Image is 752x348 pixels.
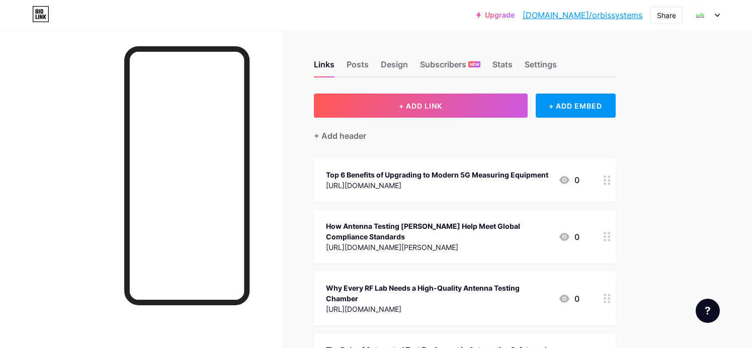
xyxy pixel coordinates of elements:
[326,283,550,304] div: Why Every RF Lab Needs a High-Quality Antenna Testing Chamber
[690,6,709,25] img: Orbis Systems
[558,231,579,243] div: 0
[381,58,408,76] div: Design
[314,94,528,118] button: + ADD LINK
[420,58,480,76] div: Subscribers
[326,221,550,242] div: How Antenna Testing [PERSON_NAME] Help Meet Global Compliance Standards
[314,130,366,142] div: + Add header
[523,9,642,21] a: [DOMAIN_NAME]/orbissystems
[492,58,513,76] div: Stats
[558,174,579,186] div: 0
[347,58,369,76] div: Posts
[326,242,550,252] div: [URL][DOMAIN_NAME][PERSON_NAME]
[314,58,335,76] div: Links
[657,10,676,21] div: Share
[536,94,616,118] div: + ADD EMBED
[326,169,548,180] div: Top 6 Benefits of Upgrading to Modern 5G Measuring Equipment
[525,58,557,76] div: Settings
[326,180,548,191] div: [URL][DOMAIN_NAME]
[476,11,515,19] a: Upgrade
[470,61,479,67] span: NEW
[558,293,579,305] div: 0
[326,304,550,314] div: [URL][DOMAIN_NAME]
[399,102,442,110] span: + ADD LINK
